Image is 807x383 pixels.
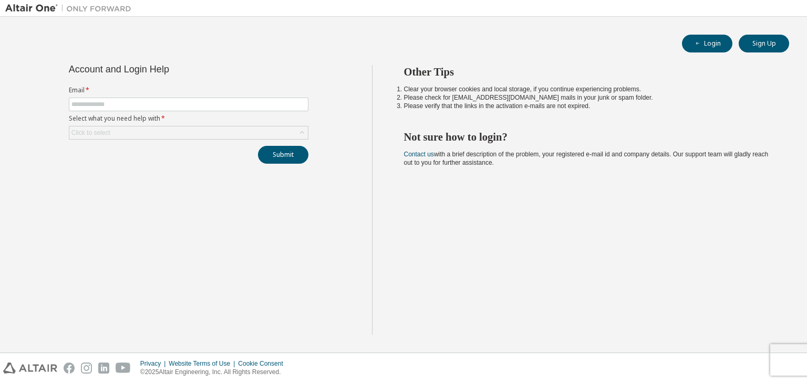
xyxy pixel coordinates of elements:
h2: Not sure how to login? [404,130,771,144]
p: © 2025 Altair Engineering, Inc. All Rights Reserved. [140,368,289,377]
img: linkedin.svg [98,363,109,374]
div: Account and Login Help [69,65,261,73]
img: youtube.svg [116,363,131,374]
div: Cookie Consent [238,359,289,368]
div: Website Terms of Use [169,359,238,368]
button: Login [682,35,732,52]
li: Please verify that the links in the activation e-mails are not expired. [404,102,771,110]
label: Select what you need help with [69,114,308,123]
label: Email [69,86,308,94]
img: instagram.svg [81,363,92,374]
div: Click to select [71,129,110,137]
h2: Other Tips [404,65,771,79]
span: with a brief description of the problem, your registered e-mail id and company details. Our suppo... [404,151,769,166]
div: Privacy [140,359,169,368]
a: Contact us [404,151,434,158]
li: Clear your browser cookies and local storage, if you continue experiencing problems. [404,85,771,93]
img: altair_logo.svg [3,363,57,374]
img: Altair One [5,3,137,14]
img: facebook.svg [64,363,75,374]
li: Please check for [EMAIL_ADDRESS][DOMAIN_NAME] mails in your junk or spam folder. [404,93,771,102]
button: Sign Up [739,35,789,52]
div: Click to select [69,126,308,139]
button: Submit [258,146,308,164]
